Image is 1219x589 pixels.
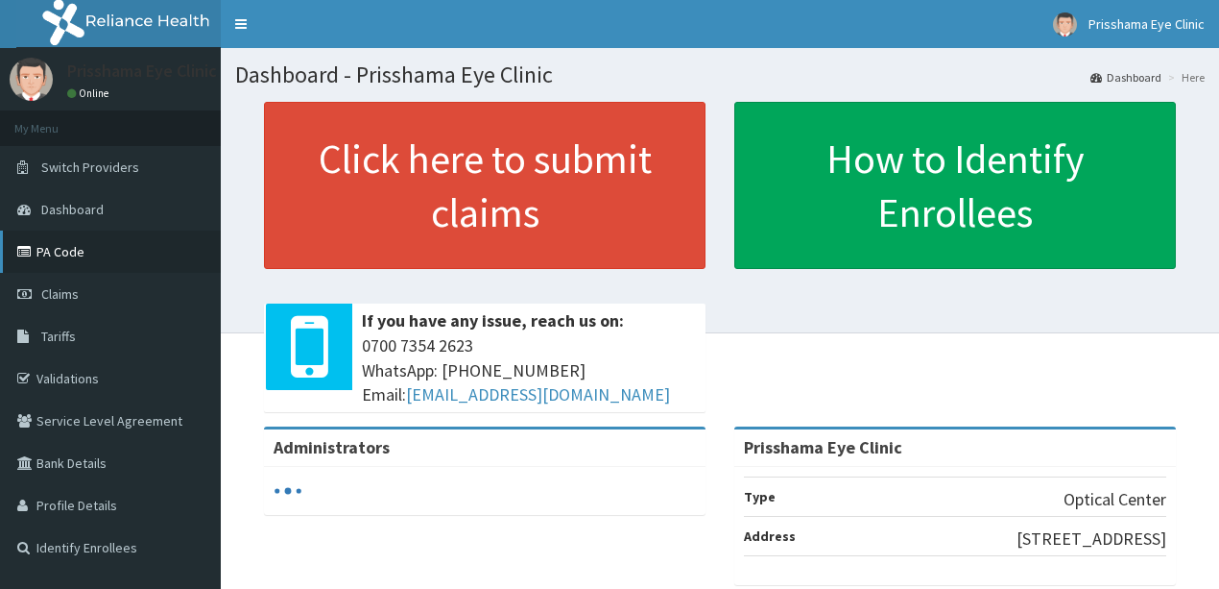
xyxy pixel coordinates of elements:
svg: audio-loading [274,477,302,505]
a: [EMAIL_ADDRESS][DOMAIN_NAME] [406,383,670,405]
p: [STREET_ADDRESS] [1016,527,1166,552]
strong: Prisshama Eye Clinic [744,436,902,458]
span: Claims [41,285,79,303]
a: Click here to submit claims [264,102,705,269]
p: Prisshama Eye Clinic [67,62,217,80]
b: Administrators [274,436,390,458]
span: Dashboard [41,201,104,218]
p: Optical Center [1064,487,1166,512]
b: If you have any issue, reach us on: [362,309,624,331]
a: Online [67,86,113,100]
b: Address [744,528,796,545]
span: Switch Providers [41,159,139,176]
b: Type [744,488,776,505]
h1: Dashboard - Prisshama Eye Clinic [235,62,1205,87]
img: User Image [10,58,53,101]
img: User Image [1053,12,1077,37]
span: Tariffs [41,328,76,345]
a: How to Identify Enrollees [734,102,1176,269]
span: Prisshama Eye Clinic [1088,15,1205,33]
span: 0700 7354 2623 WhatsApp: [PHONE_NUMBER] Email: [362,333,696,407]
li: Here [1163,69,1205,86]
a: Dashboard [1090,69,1161,86]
